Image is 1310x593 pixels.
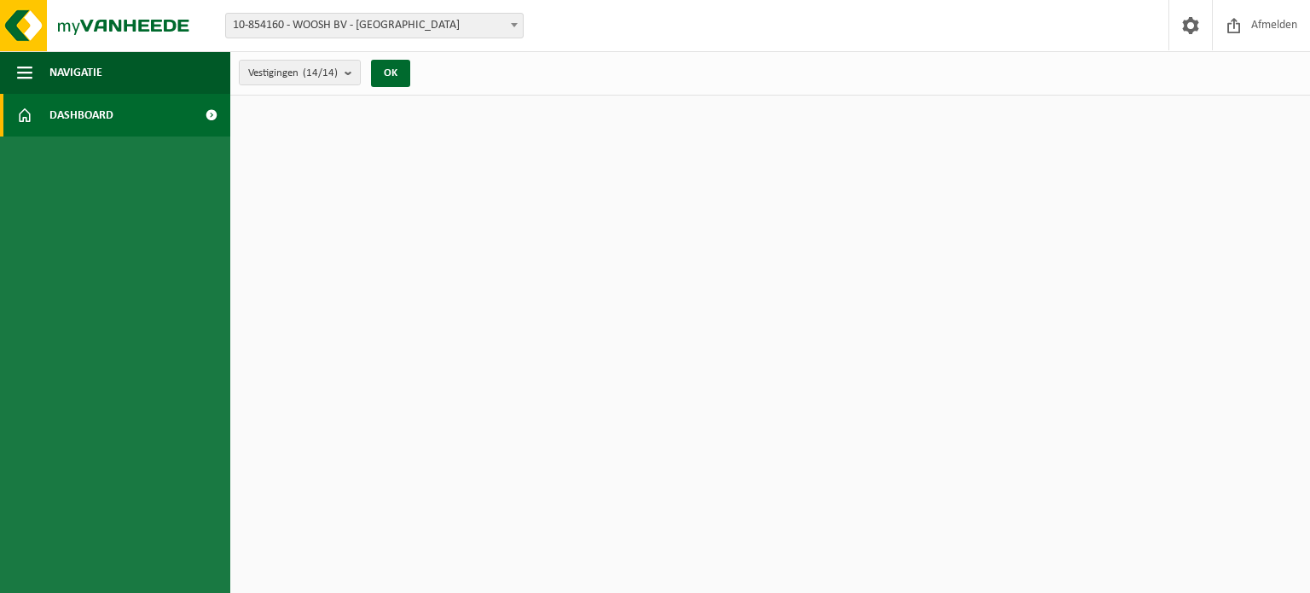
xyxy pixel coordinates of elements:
[303,67,338,78] count: (14/14)
[248,61,338,86] span: Vestigingen
[49,51,102,94] span: Navigatie
[371,60,410,87] button: OK
[225,13,524,38] span: 10-854160 - WOOSH BV - GENT
[226,14,523,38] span: 10-854160 - WOOSH BV - GENT
[239,60,361,85] button: Vestigingen(14/14)
[49,94,113,137] span: Dashboard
